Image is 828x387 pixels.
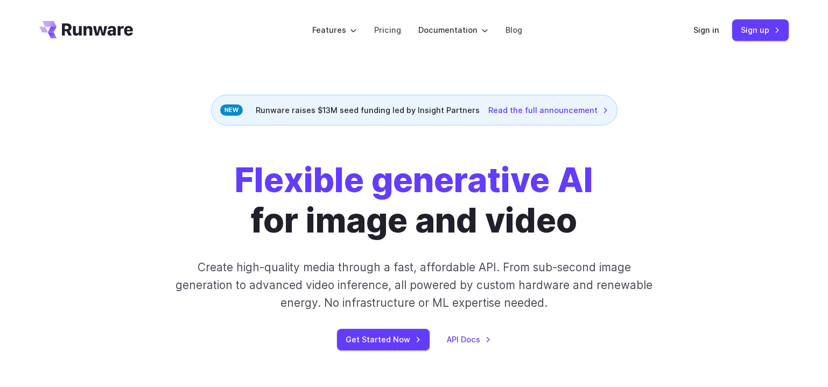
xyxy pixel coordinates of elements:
[337,329,430,350] a: Get Started Now
[235,160,593,241] h1: for image and video
[506,24,522,36] a: Blog
[693,24,719,36] a: Sign in
[447,333,491,346] a: API Docs
[374,24,401,36] a: Pricing
[418,24,488,36] label: Documentation
[211,95,618,125] div: Runware raises $13M seed funding led by Insight Partners
[235,159,593,200] strong: Flexible generative AI
[174,258,654,312] p: Create high-quality media through a fast, affordable API. From sub-second image generation to adv...
[732,19,789,40] a: Sign up
[39,21,133,38] a: Go to /
[488,104,608,116] a: Read the full announcement
[312,24,357,36] label: Features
